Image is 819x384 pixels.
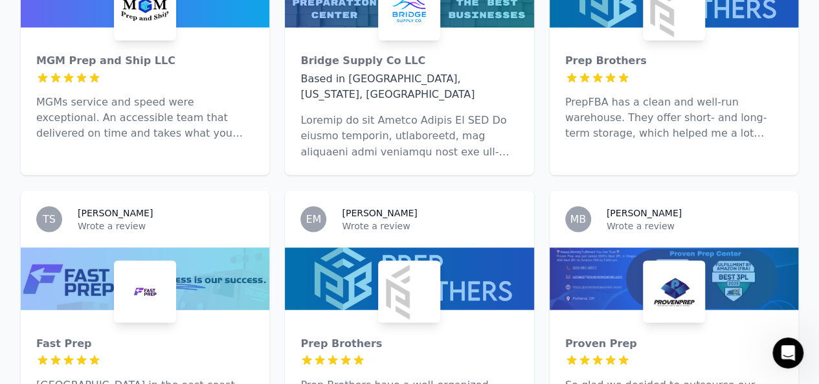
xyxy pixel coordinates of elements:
div: Aura says… [10,24,249,214]
p: Back later [DATE] [91,16,165,29]
img: Prep Brothers [381,263,438,320]
button: Send a message… [219,277,240,298]
h1: Aura [81,6,105,16]
iframe: Intercom live chat [772,337,803,368]
div: Bridge Supply Co LLC [300,53,518,69]
button: Home [203,5,227,30]
h3: [PERSON_NAME] [78,206,153,219]
div: MGM Prep and Ship LLC [36,53,254,69]
a: Early Stage Program [21,121,177,144]
div: Prep Brothers [300,335,518,351]
div: Hey there 😀 Did you know that [PERSON_NAME] offers the most features and performance for the cost... [21,32,202,172]
h3: [PERSON_NAME] [607,206,682,219]
textarea: Message… [14,245,245,267]
button: Emoji picker [199,282,209,293]
button: go back [8,5,33,30]
div: Hey there 😀 Did you know that [PERSON_NAME] offers the most features and performance for the cost... [10,24,212,186]
img: Fast Prep [117,263,174,320]
div: Aura • 1m ago [21,188,78,196]
img: Proven Prep [645,263,702,320]
img: Profile image for Finn [55,7,76,28]
div: Prep Brothers [565,53,783,69]
span: MB [570,214,586,224]
a: Start Free Trial [21,159,86,170]
div: Fast Prep [36,335,254,351]
span: TS [43,214,56,224]
p: PrepFBA has a clean and well-run warehouse. They offer short- and long-term storage, which helped... [565,95,783,141]
p: MGMs service and speed were exceptional. An accessible team that delivered on time and takes what... [36,95,254,141]
p: Wrote a review [607,219,783,232]
img: Profile image for Casey [37,7,58,28]
h3: [PERSON_NAME] [342,206,417,219]
b: 🚀 [86,159,97,170]
div: Close [227,5,251,28]
p: Wrote a review [342,219,518,232]
input: Your email [21,211,238,244]
div: Based in [GEOGRAPHIC_DATA], [US_STATE], [GEOGRAPHIC_DATA] [300,71,518,102]
span: EM [306,214,321,224]
p: Loremip do sit Ametco Adipis El SED Do eiusmo temporin, utlaboreetd, mag aliquaeni admi veniamqu ... [300,113,518,159]
p: Wrote a review [78,219,254,232]
div: Proven Prep [565,335,783,351]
